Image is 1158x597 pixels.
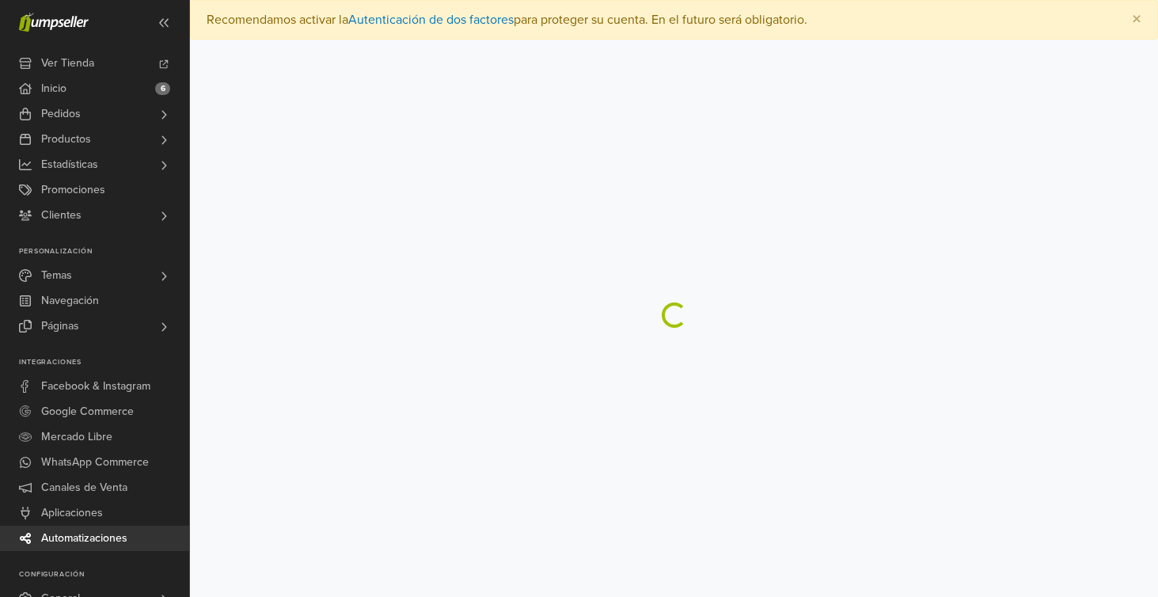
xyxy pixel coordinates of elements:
[19,247,189,257] p: Personalización
[41,450,149,475] span: WhatsApp Commerce
[348,12,514,28] a: Autenticación de dos factores
[41,475,127,500] span: Canales de Venta
[19,358,189,367] p: Integraciones
[41,526,127,551] span: Automatizaciones
[19,570,189,580] p: Configuración
[155,82,170,95] span: 6
[41,424,112,450] span: Mercado Libre
[41,127,91,152] span: Productos
[41,314,79,339] span: Páginas
[41,177,105,203] span: Promociones
[1132,8,1141,31] span: ×
[41,51,94,76] span: Ver Tienda
[41,500,103,526] span: Aplicaciones
[41,374,150,399] span: Facebook & Instagram
[41,263,72,288] span: Temas
[41,203,82,228] span: Clientes
[1116,1,1157,39] button: Close
[41,152,98,177] span: Estadísticas
[41,399,134,424] span: Google Commerce
[41,101,81,127] span: Pedidos
[41,76,66,101] span: Inicio
[41,288,99,314] span: Navegación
